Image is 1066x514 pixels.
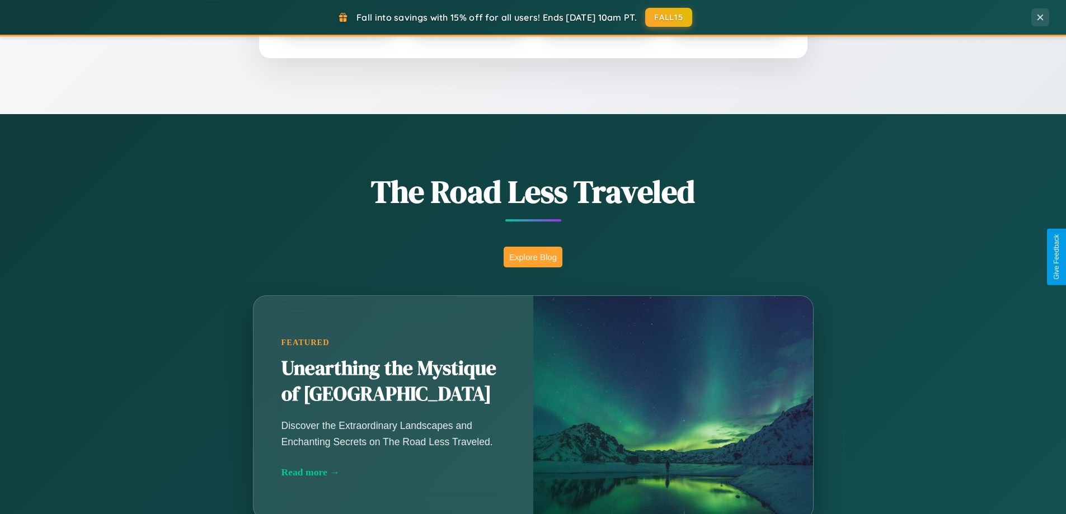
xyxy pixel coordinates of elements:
button: Explore Blog [504,247,562,267]
span: Fall into savings with 15% off for all users! Ends [DATE] 10am PT. [356,12,637,23]
p: Discover the Extraordinary Landscapes and Enchanting Secrets on The Road Less Traveled. [281,418,505,449]
button: FALL15 [645,8,692,27]
div: Give Feedback [1053,234,1060,280]
div: Featured [281,338,505,347]
h2: Unearthing the Mystique of [GEOGRAPHIC_DATA] [281,356,505,407]
h1: The Road Less Traveled [198,170,869,213]
div: Read more → [281,466,505,478]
